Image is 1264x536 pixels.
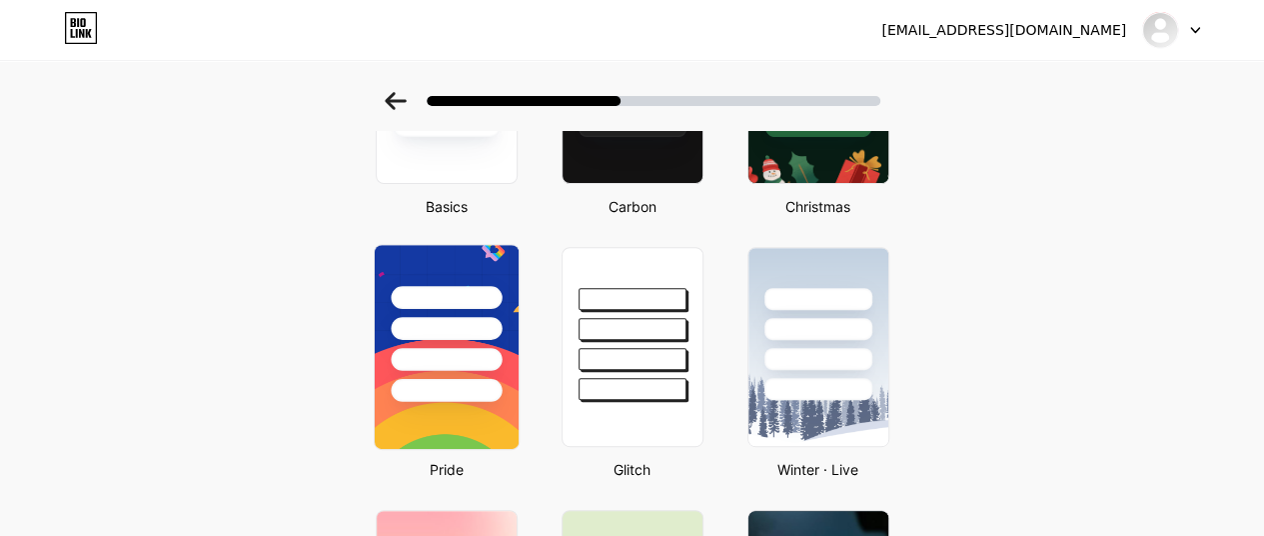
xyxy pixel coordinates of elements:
div: Winter · Live [741,459,895,480]
div: Glitch [556,459,709,480]
img: Đỗ Thành Trọng [1141,11,1179,49]
div: Carbon [556,196,709,217]
div: Basics [370,196,524,217]
div: Pride [370,459,524,480]
img: pride-mobile.png [374,245,518,449]
div: [EMAIL_ADDRESS][DOMAIN_NAME] [881,20,1126,41]
div: Christmas [741,196,895,217]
